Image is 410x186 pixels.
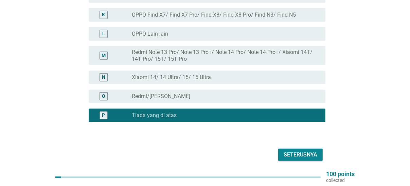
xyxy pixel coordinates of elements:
div: Seterusnya [284,151,317,159]
div: L [102,31,105,38]
div: P [102,112,105,119]
label: Redmi/[PERSON_NAME] [132,93,190,100]
label: Redmi Note 13 Pro/ Note 13 Pro+/ Note 14 Pro/ Note 14 Pro+/ Xiaomi 14T/ 14T Pro/ 15T/ 15T Pro [132,49,315,62]
label: Tiada yang di atas [132,112,177,119]
label: Xiaomi 14/ 14 Ultra/ 15/ 15 Ultra [132,74,211,81]
div: N [102,74,105,81]
p: 100 points [326,171,355,177]
div: M [102,52,106,59]
label: OPPO Lain-lain [132,31,168,37]
label: OPPO Find X7/ Find X7 Pro/ Find X8/ Find X8 Pro/ Find N3/ Find N5 [132,12,296,18]
div: O [102,93,105,100]
p: collected [326,177,355,183]
button: Seterusnya [278,149,323,161]
div: K [102,12,105,19]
